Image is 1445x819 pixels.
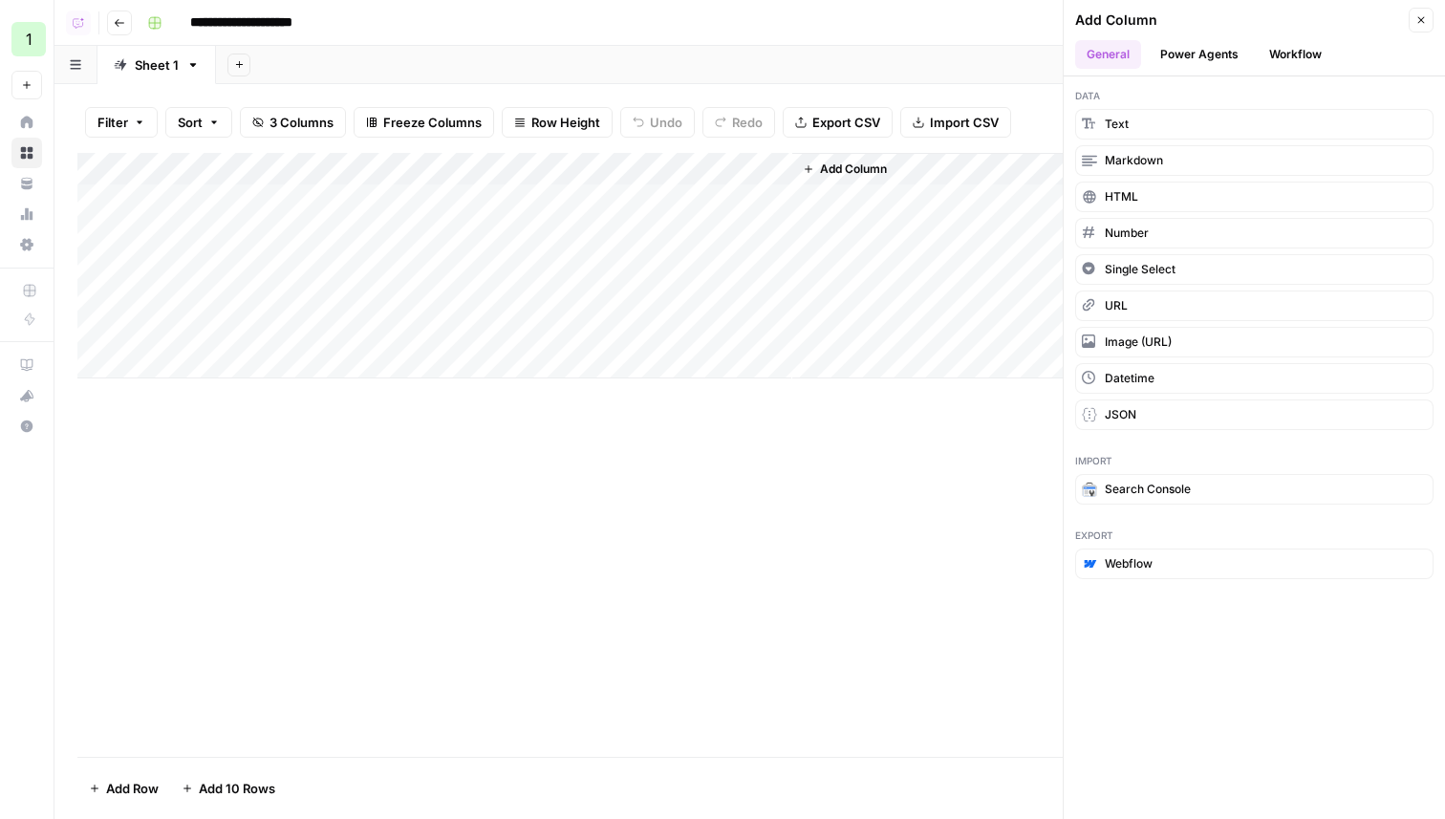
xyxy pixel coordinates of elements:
button: Import CSV [900,107,1011,138]
span: JSON [1105,406,1136,423]
span: Datetime [1105,370,1154,387]
span: Undo [650,113,682,132]
button: Freeze Columns [354,107,494,138]
a: AirOps Academy [11,350,42,380]
span: 3 Columns [270,113,334,132]
button: HTML [1075,182,1434,212]
a: Browse [11,138,42,168]
span: Export CSV [812,113,880,132]
button: Workspace: 1ma [11,15,42,63]
span: Export [1075,528,1434,543]
button: Markdown [1075,145,1434,176]
button: Webflow [1075,549,1434,579]
button: 3 Columns [240,107,346,138]
button: Single Select [1075,254,1434,285]
button: Redo [702,107,775,138]
button: Row Height [502,107,613,138]
button: Text [1075,109,1434,140]
button: General [1075,40,1141,69]
button: URL [1075,291,1434,321]
span: Text [1105,116,1129,133]
span: Import [1075,453,1434,468]
span: Markdown [1105,152,1163,169]
button: Workflow [1258,40,1333,69]
a: Sheet 1 [97,46,216,84]
button: Undo [620,107,695,138]
button: Sort [165,107,232,138]
button: Help + Support [11,411,42,442]
span: Import CSV [930,113,999,132]
span: Webflow [1105,555,1153,572]
a: Settings [11,229,42,260]
span: Row Height [531,113,600,132]
div: Sheet 1 [135,55,179,75]
span: Redo [732,113,763,132]
span: Filter [97,113,128,132]
span: Freeze Columns [383,113,482,132]
span: Add 10 Rows [199,779,275,798]
span: Number [1105,225,1149,242]
span: Add Column [820,161,887,178]
button: Search Console [1075,474,1434,505]
button: Add Column [795,157,895,182]
button: Power Agents [1149,40,1250,69]
button: Export CSV [783,107,893,138]
button: Datetime [1075,363,1434,394]
span: Image (URL) [1105,334,1172,351]
span: Single Select [1105,261,1175,278]
a: Home [11,107,42,138]
button: Image (URL) [1075,327,1434,357]
button: Filter [85,107,158,138]
button: Add Row [77,773,170,804]
button: What's new? [11,380,42,411]
a: Your Data [11,168,42,199]
span: Add Row [106,779,159,798]
button: Number [1075,218,1434,248]
span: Search Console [1105,481,1191,498]
span: 1 [26,28,32,51]
button: Add 10 Rows [170,773,287,804]
span: Data [1075,88,1434,103]
button: JSON [1075,399,1434,430]
a: Usage [11,199,42,229]
div: What's new? [12,381,41,410]
span: Sort [178,113,203,132]
span: URL [1105,297,1128,314]
span: HTML [1105,188,1138,205]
